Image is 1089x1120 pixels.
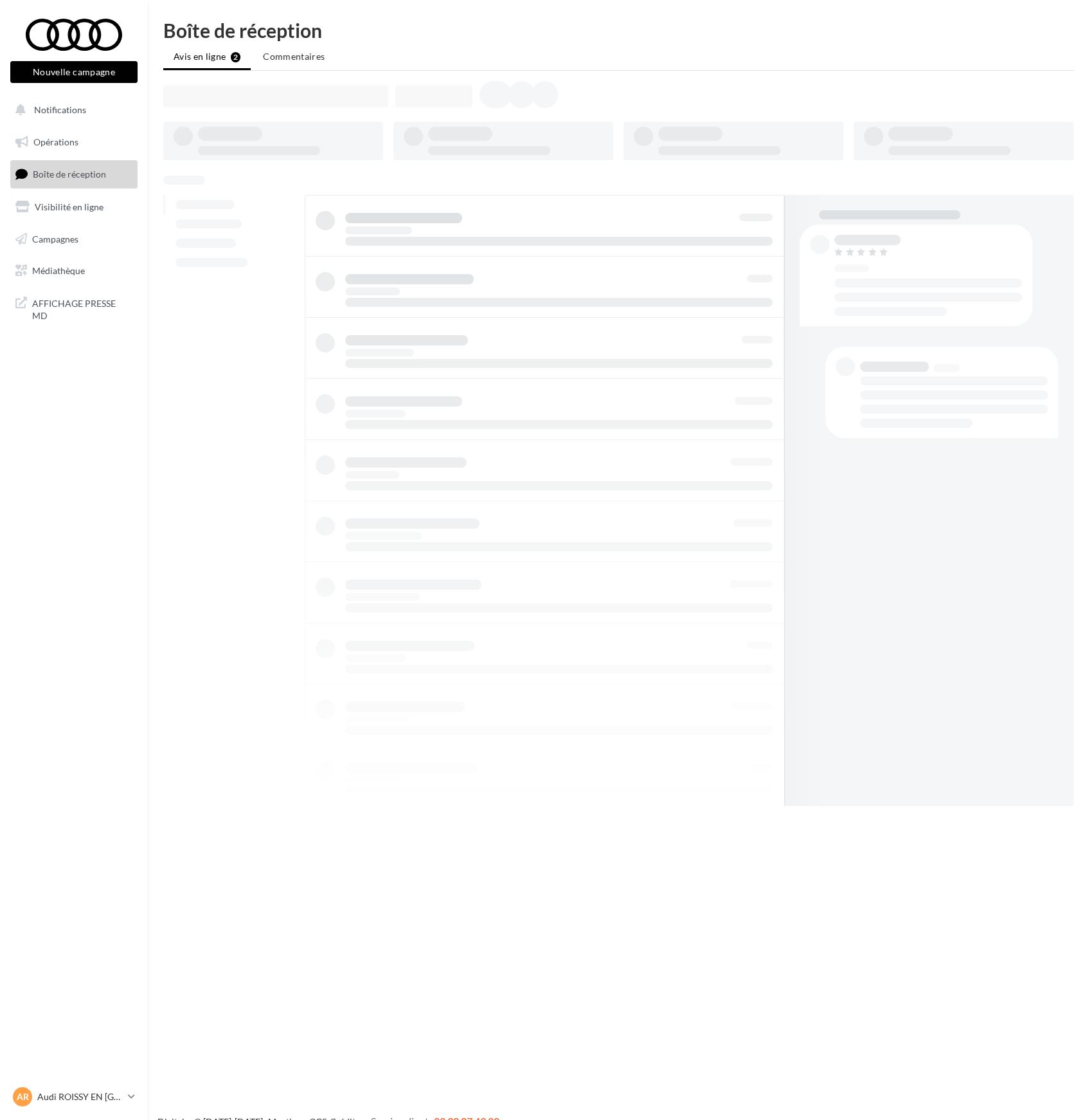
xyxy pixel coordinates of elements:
span: Notifications [34,104,86,115]
a: Campagnes [8,226,140,253]
span: Visibilité en ligne [35,201,104,212]
button: Notifications [8,96,135,124]
a: AFFICHAGE PRESSE MD [8,289,140,327]
span: Médiathèque [32,265,85,276]
span: Campagnes [32,233,78,244]
a: Boîte de réception [8,160,140,188]
p: Audi ROISSY EN [GEOGRAPHIC_DATA] [37,1090,123,1103]
span: Commentaires [263,51,325,62]
span: Boîte de réception [33,169,106,179]
span: AR [17,1090,29,1103]
a: Médiathèque [8,257,140,284]
a: Opérations [8,129,140,156]
a: AR Audi ROISSY EN [GEOGRAPHIC_DATA] [10,1085,138,1109]
span: Opérations [33,136,78,147]
a: Visibilité en ligne [8,194,140,221]
div: Boîte de réception [163,21,1074,40]
span: AFFICHAGE PRESSE MD [32,295,132,322]
button: Nouvelle campagne [10,61,138,83]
